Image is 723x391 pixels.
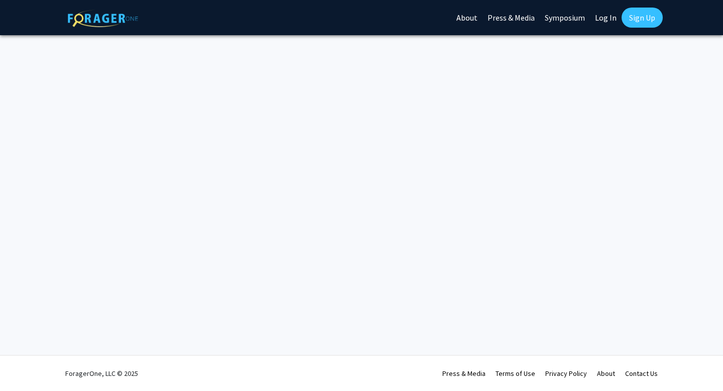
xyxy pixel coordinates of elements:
a: Sign Up [622,8,663,28]
div: ForagerOne, LLC © 2025 [65,356,138,391]
a: Contact Us [625,369,658,378]
img: ForagerOne Logo [68,10,138,27]
a: Privacy Policy [545,369,587,378]
a: Press & Media [442,369,486,378]
a: About [597,369,615,378]
a: Terms of Use [496,369,535,378]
